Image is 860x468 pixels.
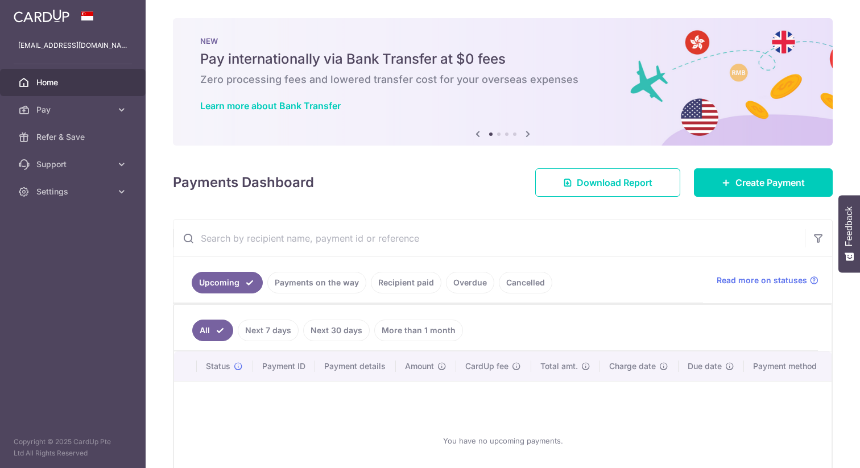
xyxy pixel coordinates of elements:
span: Refer & Save [36,131,111,143]
p: NEW [200,36,805,45]
a: Create Payment [694,168,833,197]
a: More than 1 month [374,320,463,341]
h6: Zero processing fees and lowered transfer cost for your overseas expenses [200,73,805,86]
button: Feedback - Show survey [838,195,860,272]
span: Due date [688,361,722,372]
span: Total amt. [540,361,578,372]
span: Status [206,361,230,372]
h4: Payments Dashboard [173,172,314,193]
p: [EMAIL_ADDRESS][DOMAIN_NAME] [18,40,127,51]
span: Feedback [844,206,854,246]
span: Amount [405,361,434,372]
a: Learn more about Bank Transfer [200,100,341,111]
a: Overdue [446,272,494,293]
span: Charge date [609,361,656,372]
a: Next 30 days [303,320,370,341]
span: Pay [36,104,111,115]
span: Download Report [577,176,652,189]
a: Read more on statuses [717,275,818,286]
a: Upcoming [192,272,263,293]
span: Home [36,77,111,88]
span: Support [36,159,111,170]
a: Download Report [535,168,680,197]
a: Payments on the way [267,272,366,293]
th: Payment method [744,351,832,381]
a: Next 7 days [238,320,299,341]
a: Cancelled [499,272,552,293]
a: All [192,320,233,341]
img: CardUp [14,9,69,23]
th: Payment ID [253,351,315,381]
img: Bank transfer banner [173,18,833,146]
span: Settings [36,186,111,197]
span: CardUp fee [465,361,508,372]
h5: Pay internationally via Bank Transfer at $0 fees [200,50,805,68]
a: Recipient paid [371,272,441,293]
span: Create Payment [735,176,805,189]
span: Read more on statuses [717,275,807,286]
input: Search by recipient name, payment id or reference [173,220,805,256]
th: Payment details [315,351,396,381]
